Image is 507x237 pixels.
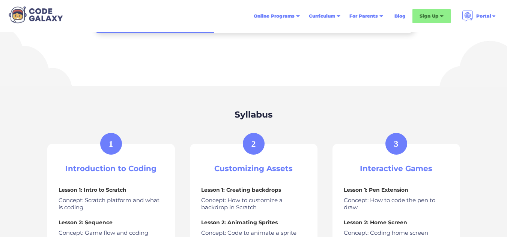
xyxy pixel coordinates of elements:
h3: Introduction to Coding [59,164,164,173]
p: Concept: Code to animate a sprite [201,229,306,237]
div: Online Programs [249,9,304,23]
p: Concept: Scratch platform and what is coding [59,197,164,211]
h4: Lesson 2: Home Screen [344,218,449,227]
h4: Lesson 1: Pen Extension [344,185,449,194]
div: Sign Up [420,12,438,20]
div: 2 [251,139,256,148]
h3: Interactive Games [344,164,449,173]
h3: Customizing Assets [201,164,306,173]
div: 1 [109,139,113,148]
div: For Parents [345,9,388,23]
h4: Lesson 1: Intro to Scratch [59,185,164,194]
h4: Lesson 2: Animating Sprites [201,218,306,227]
div: Sign Up [412,9,451,23]
div: Online Programs [254,12,295,20]
p: Concept: How to code the pen to draw [344,197,449,211]
a: Blog [390,9,410,23]
div: Curriculum [309,12,335,20]
div: For Parents [349,12,378,20]
div: Portal [457,7,501,25]
div: Portal [476,12,491,20]
div: Curriculum [304,9,345,23]
h4: Lesson 2: Sequence [59,218,164,227]
img: Cloud Illustration [432,35,507,88]
h2: Syllabus [235,108,272,121]
h4: Lesson 1: Creating backdrops [201,185,306,194]
p: Concept: How to customize a backdrop in Scratch [201,197,306,211]
div: 3 [394,139,399,148]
